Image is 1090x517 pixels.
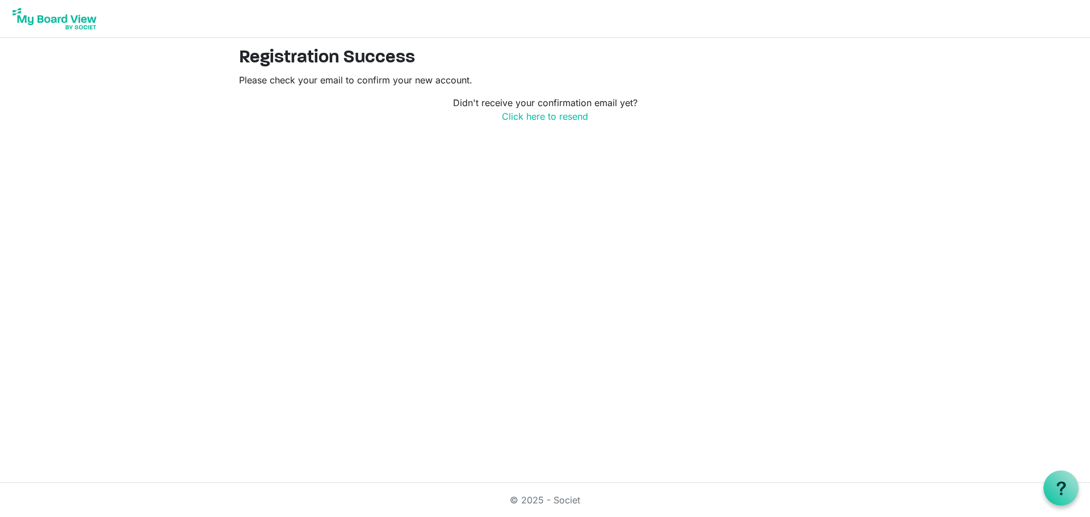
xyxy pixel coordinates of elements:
img: My Board View Logo [9,5,100,33]
p: Didn't receive your confirmation email yet? [239,96,851,123]
h2: Registration Success [239,47,851,69]
a: Click here to resend [502,111,588,122]
a: © 2025 - Societ [510,494,580,506]
p: Please check your email to confirm your new account. [239,73,851,87]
